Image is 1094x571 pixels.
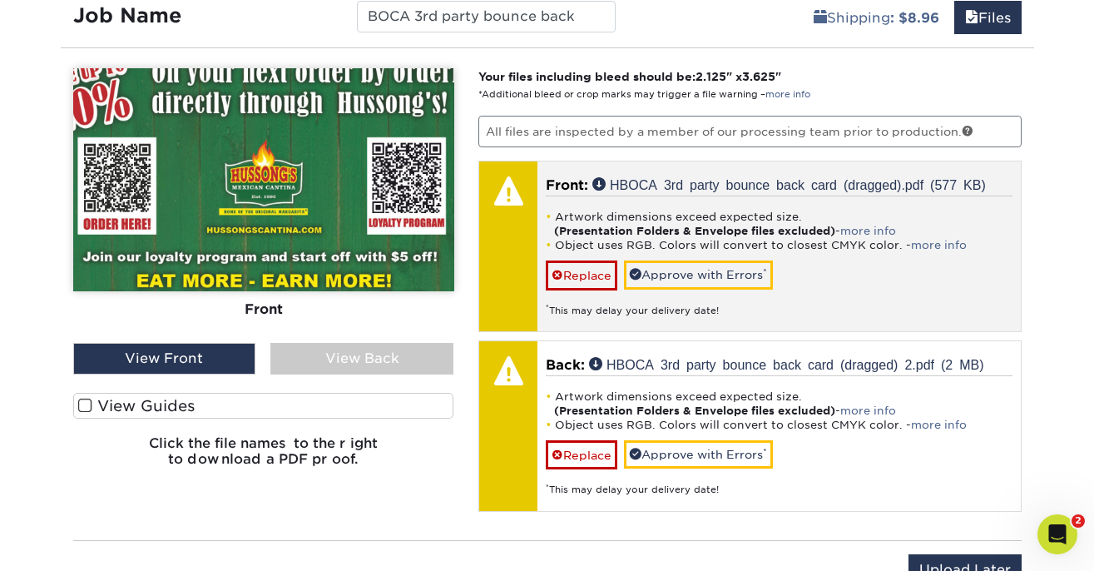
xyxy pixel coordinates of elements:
[742,70,775,83] span: 3.625
[546,390,1012,418] li: Artwork dimensions exceed expected size. -
[890,10,939,26] b: : $8.96
[589,357,984,370] a: HBOCA 3rd party bounce back card (dragged) 2.pdf (2 MB)
[814,10,827,26] span: shipping
[478,116,1022,147] p: All files are inspected by a member of our processing team prior to production.
[546,290,1012,318] div: This may delay your delivery date!
[1037,514,1077,554] iframe: Intercom live chat
[73,435,454,480] h6: Click the file names to the right to download a PDF proof.
[624,440,773,469] a: Approve with Errors*
[803,1,950,34] a: Shipping: $8.96
[546,469,1012,497] div: This may delay your delivery date!
[546,357,585,373] span: Back:
[478,89,810,100] small: *Additional bleed or crop marks may trigger a file warning –
[546,261,617,290] a: Replace
[592,177,986,191] a: HBOCA 3rd party bounce back card (dragged).pdf (577 KB)
[765,89,810,100] a: more info
[73,291,454,328] div: Front
[554,405,835,417] strong: (Presentation Folders & Envelope files excluded)
[911,419,967,431] a: more info
[73,3,181,27] strong: Job Name
[546,418,1012,432] li: Object uses RGB. Colors will convert to closest CMYK color. -
[624,261,773,289] a: Approve with Errors*
[965,10,978,26] span: files
[554,225,835,237] strong: (Presentation Folders & Envelope files excluded)
[696,70,726,83] span: 2.125
[357,1,616,32] input: Enter a job name
[954,1,1022,34] a: Files
[546,238,1012,252] li: Object uses RGB. Colors will convert to closest CMYK color. -
[478,70,781,83] strong: Your files including bleed should be: " x "
[1072,514,1085,528] span: 2
[546,440,617,469] a: Replace
[73,343,256,375] div: View Front
[911,239,967,251] a: more info
[270,343,453,375] div: View Back
[840,225,896,237] a: more info
[546,177,588,193] span: Front:
[4,520,141,565] iframe: Google Customer Reviews
[840,405,896,417] a: more info
[73,393,454,419] label: View Guides
[546,210,1012,238] li: Artwork dimensions exceed expected size. -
